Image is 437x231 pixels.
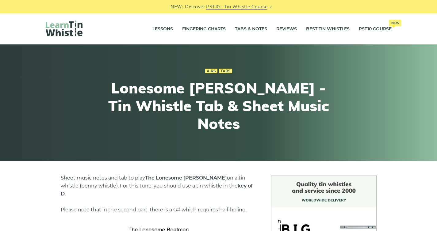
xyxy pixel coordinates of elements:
strong: The Lonesome [PERSON_NAME] [145,175,227,181]
a: Lessons [152,21,173,37]
strong: key of D [61,183,253,197]
a: Fingering Charts [182,21,226,37]
a: Tabs [219,69,232,74]
a: Reviews [276,21,297,37]
span: New [389,20,401,26]
a: Airs [205,69,217,74]
h1: Lonesome [PERSON_NAME] - Tin Whistle Tab & Sheet Music Notes [106,79,332,132]
a: PST10 CourseNew [359,21,392,37]
img: LearnTinWhistle.com [46,21,82,36]
a: Tabs & Notes [235,21,267,37]
p: Sheet music notes and tab to play on a tin whistle (penny whistle). For this tune, you should use... [61,174,256,214]
a: Best Tin Whistles [306,21,350,37]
